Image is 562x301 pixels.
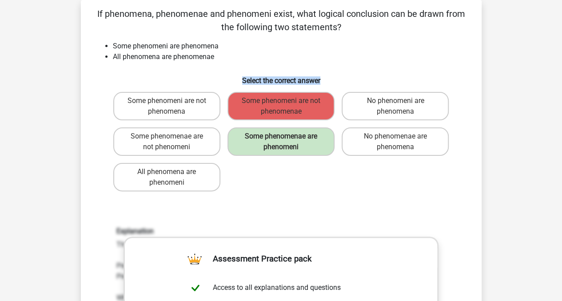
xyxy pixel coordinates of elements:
[342,127,449,156] label: No phenomenae are phenomena
[113,163,220,191] label: All phenomena are phenomeni
[116,227,446,235] h6: Explanation
[113,127,220,156] label: Some phenomenae are not phenomeni
[113,41,467,51] li: Some phenomeni are phenomena
[227,127,335,156] label: Some phenomenae are phenomeni
[113,92,220,120] label: Some phenomeni are not phenomena
[95,7,467,34] p: If phenomena, phenomenae and phenomeni exist, what logical conclusion can be drawn from the follo...
[95,69,467,85] h6: Select the correct answer
[227,92,335,120] label: Some phenomeni are not phenomenae
[113,51,467,62] li: All phenomena are phenomenae
[342,92,449,120] label: No phenomeni are phenomena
